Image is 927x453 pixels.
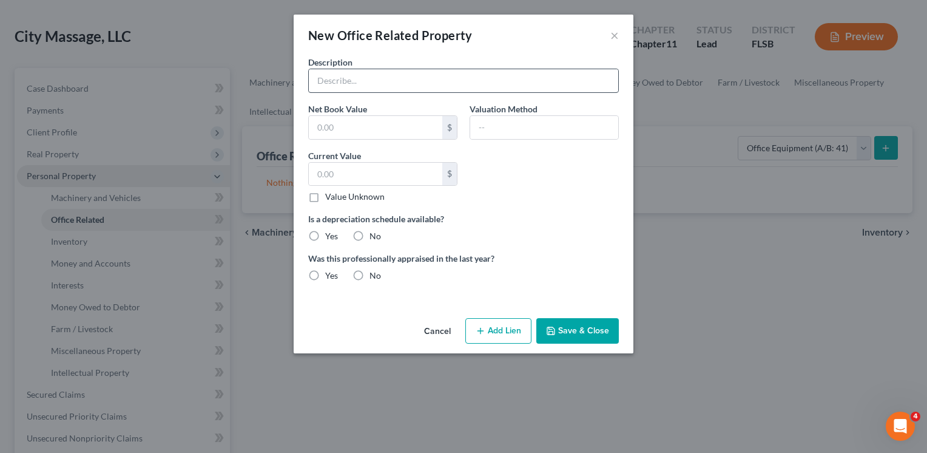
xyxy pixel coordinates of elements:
iframe: Intercom live chat [886,412,915,441]
label: Description [308,56,352,69]
label: Valuation Method [470,103,538,115]
input: 0.00 [309,163,442,186]
input: Describe... [309,69,618,92]
div: $ [442,116,457,139]
input: 0.00 [309,116,442,139]
button: × [610,28,619,43]
label: No [369,230,381,242]
button: Add Lien [465,318,531,344]
span: 4 [911,412,920,421]
button: Save & Close [536,318,619,344]
label: No [369,270,381,282]
label: Yes [325,230,338,242]
button: Cancel [414,319,460,344]
label: Value Unknown [325,191,385,203]
label: Yes [325,270,338,282]
div: $ [442,163,457,186]
input: -- [470,116,618,139]
label: Current Value [308,149,361,162]
div: New Office Related Property [308,27,473,44]
label: Net Book Value [308,103,367,115]
label: Is a depreciation schedule available? [308,213,619,225]
label: Was this professionally appraised in the last year? [308,252,619,265]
